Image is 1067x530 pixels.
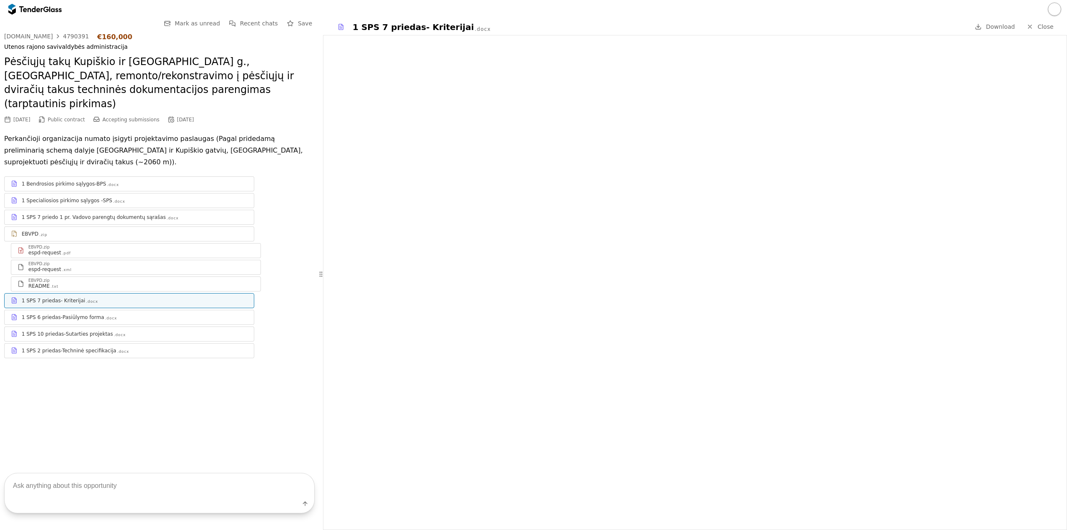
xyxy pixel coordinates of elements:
span: Close [1037,23,1053,30]
div: .docx [113,199,125,204]
span: Mark as unread [175,20,220,27]
div: 4790391 [63,33,89,39]
button: Save [285,18,315,29]
div: [DATE] [177,117,194,123]
a: 1 SPS 7 priedo 1 pr. Vadovo parengtų dokumentų sąrašas.docx [4,210,254,225]
span: Save [298,20,312,27]
a: 1 Bendrosios pirkimo sąlygos-BPS.docx [4,176,254,191]
a: Close [1022,22,1059,32]
div: .docx [117,349,129,354]
a: EBVPD.zip [4,226,254,241]
a: Download [972,22,1017,32]
div: .docx [114,332,126,338]
div: .zip [39,232,47,238]
div: .docx [167,216,179,221]
div: 1 SPS 2 priedas-Techninė specifikacija [22,347,116,354]
div: 1 Bendrosios pirkimo sąlygos-BPS [22,181,106,187]
a: 1 SPS 2 priedas-Techninė specifikacija.docx [4,343,254,358]
div: Utenos rajono savivaldybės administracija [4,43,315,50]
span: Public contract [48,117,85,123]
div: EBVPD.zip [28,262,50,266]
div: README [28,283,50,289]
a: 1 SPS 6 priedas-Pasiūlymo forma.docx [4,310,254,325]
span: Download [986,23,1015,30]
div: .docx [105,316,117,321]
button: Mark as unread [161,18,223,29]
a: 1 SPS 7 priedas- Kriterijai.docx [4,293,254,308]
div: [DATE] [13,117,30,123]
div: 1 SPS 10 priedas-Sutarties projektas [22,331,113,337]
p: Perkančioji organizacija numato įsigyti projektavimo paslaugas (Pagal pridedamą preliminarią sche... [4,133,315,168]
div: 1 SPS 6 priedas-Pasiūlymo forma [22,314,104,321]
div: EBVPD.zip [28,279,50,283]
div: [DOMAIN_NAME] [4,33,53,39]
div: espd-request [28,249,61,256]
div: .pdf [62,251,71,256]
div: 1 SPS 7 priedas- Kriterijai [22,297,85,304]
div: EBVPD.zip [28,245,50,249]
span: Recent chats [240,20,278,27]
div: EBVPD [22,231,38,237]
div: €160,000 [97,33,132,41]
a: [DOMAIN_NAME]4790391 [4,33,89,40]
div: .xml [62,267,72,273]
a: EBVPD.zipespd-request.xml [11,260,261,275]
a: EBVPD.zipREADME.txt [11,276,261,291]
h2: Pėsčiųjų takų Kupiškio ir [GEOGRAPHIC_DATA] g., [GEOGRAPHIC_DATA], remonto/rekonstravimo į pėsčių... [4,55,315,111]
a: EBVPD.zipespd-request.pdf [11,243,261,258]
a: 1 SPS 10 priedas-Sutarties projektas.docx [4,327,254,342]
div: 1 Specialiosios pirkimo sąlygos -SPS [22,197,112,204]
div: 1 SPS 7 priedas- Kriterijai [353,21,474,33]
div: 1 SPS 7 priedo 1 pr. Vadovo parengtų dokumentų sąrašas [22,214,166,221]
div: .txt [50,284,58,289]
div: .docx [86,299,98,304]
div: .docx [107,182,119,188]
div: espd-request [28,266,61,273]
a: 1 Specialiosios pirkimo sąlygos -SPS.docx [4,193,254,208]
button: Recent chats [227,18,281,29]
div: .docx [475,26,491,33]
span: Accepting submissions [103,117,160,123]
